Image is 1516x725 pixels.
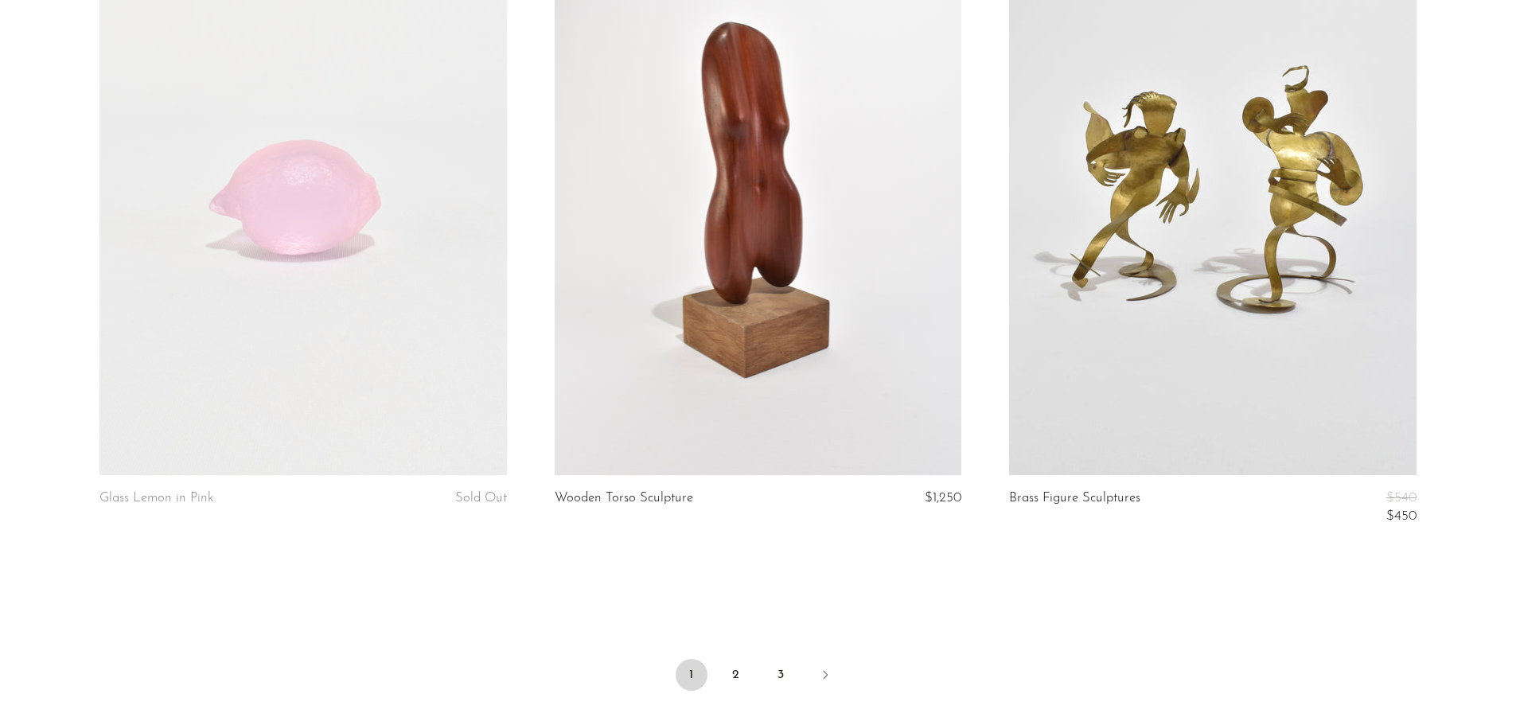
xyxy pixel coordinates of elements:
[555,491,693,505] a: Wooden Torso Sculpture
[1009,491,1140,524] a: Brass Figure Sculptures
[99,491,214,505] a: Glass Lemon in Pink
[1386,509,1417,523] span: $450
[455,491,507,505] span: Sold Out
[676,659,707,691] span: 1
[720,659,752,691] a: 2
[765,659,797,691] a: 3
[1386,491,1417,505] span: $540
[925,491,961,505] span: $1,250
[809,659,841,694] a: Next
